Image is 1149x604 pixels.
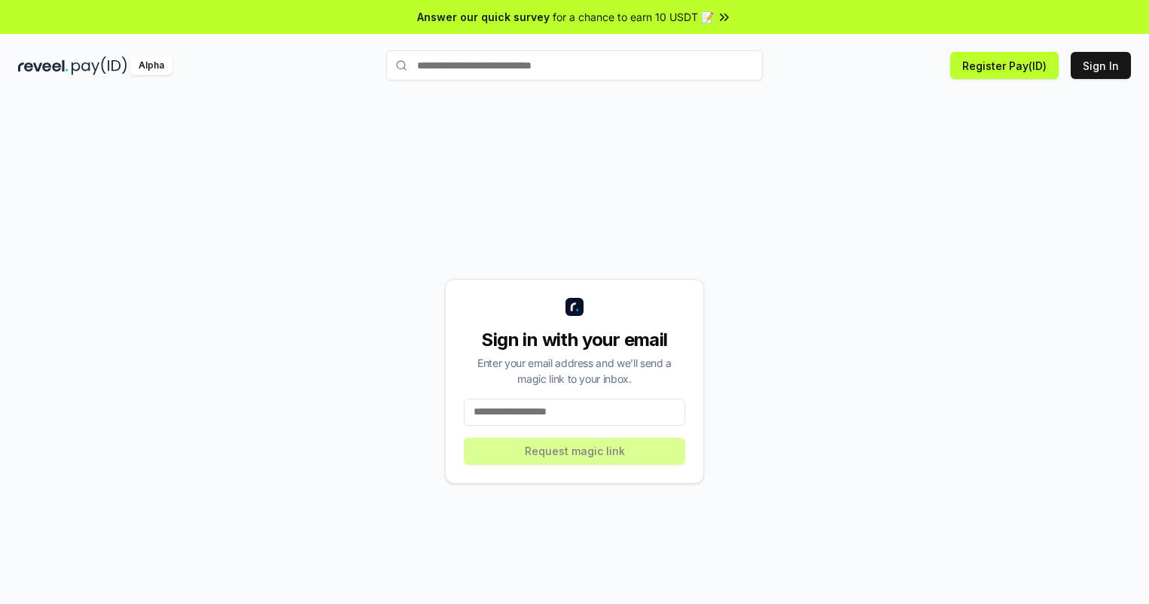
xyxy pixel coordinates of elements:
div: Enter your email address and we’ll send a magic link to your inbox. [464,355,685,387]
button: Register Pay(ID) [950,52,1059,79]
div: Alpha [130,56,172,75]
span: for a chance to earn 10 USDT 📝 [553,9,714,25]
span: Answer our quick survey [417,9,550,25]
img: reveel_dark [18,56,69,75]
img: logo_small [565,298,584,316]
div: Sign in with your email [464,328,685,352]
button: Sign In [1071,52,1131,79]
img: pay_id [72,56,127,75]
